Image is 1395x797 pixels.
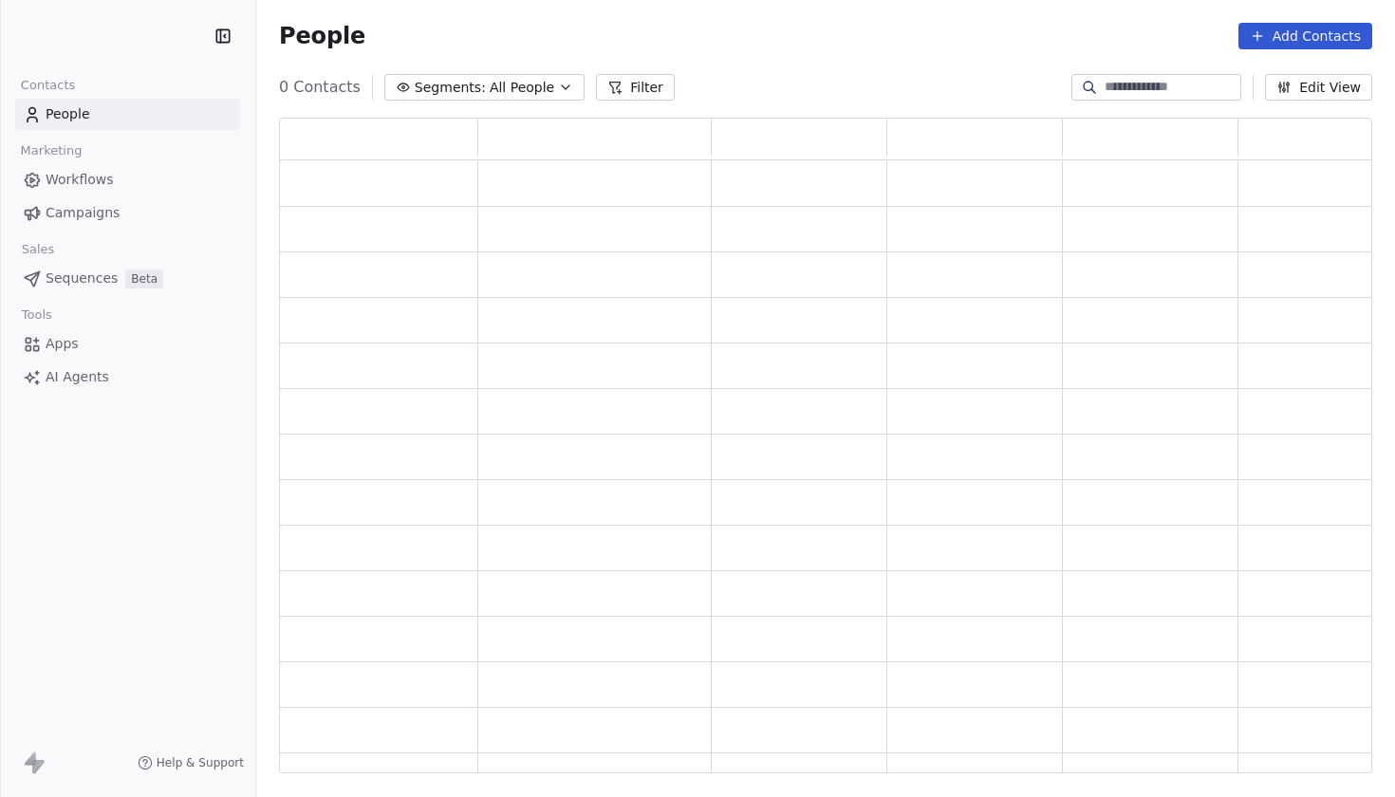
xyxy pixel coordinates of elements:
a: Campaigns [15,197,240,229]
span: People [279,22,365,50]
span: Segments: [415,78,486,98]
span: Sequences [46,269,118,288]
span: Beta [125,269,163,288]
span: 0 Contacts [279,76,361,99]
span: Sales [13,235,63,264]
span: Apps [46,334,79,354]
span: Campaigns [46,203,120,223]
a: People [15,99,240,130]
a: Workflows [15,164,240,195]
span: AI Agents [46,367,109,387]
span: Marketing [12,137,90,165]
a: Help & Support [138,755,244,770]
button: Filter [596,74,675,101]
span: Workflows [46,170,114,190]
span: Help & Support [157,755,244,770]
button: Add Contacts [1238,23,1372,49]
span: Tools [13,301,60,329]
a: AI Agents [15,361,240,393]
a: Apps [15,328,240,360]
span: Contacts [12,71,84,100]
span: People [46,104,90,124]
a: SequencesBeta [15,263,240,294]
button: Edit View [1265,74,1372,101]
span: All People [490,78,554,98]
